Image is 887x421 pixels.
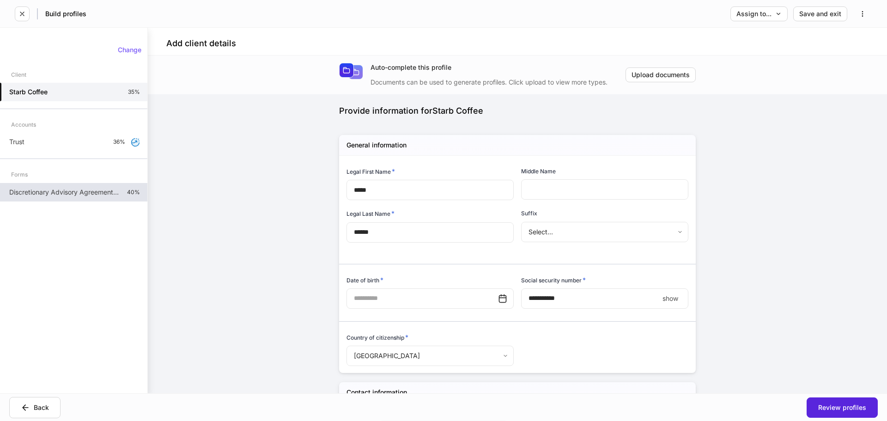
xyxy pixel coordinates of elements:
[9,397,61,418] button: Back
[346,388,407,397] h5: Contact information
[127,189,140,196] p: 40%
[11,166,28,183] div: Forms
[45,9,86,18] h5: Build profiles
[371,72,626,87] div: Documents can be used to generate profiles. Click upload to view more types.
[346,275,383,285] h6: Date of birth
[807,397,878,418] button: Review profiles
[128,88,140,96] p: 35%
[521,222,688,242] div: Select...
[346,346,513,366] div: [GEOGRAPHIC_DATA]
[521,209,537,218] h6: Suffix
[799,11,841,17] div: Save and exit
[11,116,36,133] div: Accounts
[730,6,788,21] button: Assign to...
[632,72,690,78] div: Upload documents
[9,87,48,97] h5: Starb Coffee
[9,188,120,197] p: Discretionary Advisory Agreement: Client Wrap Fee
[818,404,866,411] div: Review profiles
[626,67,696,82] button: Upload documents
[166,38,236,49] h4: Add client details
[112,43,147,57] button: Change
[521,275,586,285] h6: Social security number
[346,209,395,218] h6: Legal Last Name
[662,294,678,303] p: show
[9,137,24,146] p: Trust
[11,67,26,83] div: Client
[118,47,141,53] div: Change
[339,105,696,116] div: Provide information for Starb Coffee
[346,333,408,342] h6: Country of citizenship
[113,138,125,146] p: 36%
[793,6,847,21] button: Save and exit
[371,63,626,72] div: Auto-complete this profile
[736,11,782,17] div: Assign to...
[21,403,49,412] div: Back
[346,167,395,176] h6: Legal First Name
[521,167,556,176] h6: Middle Name
[346,140,407,150] h5: General information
